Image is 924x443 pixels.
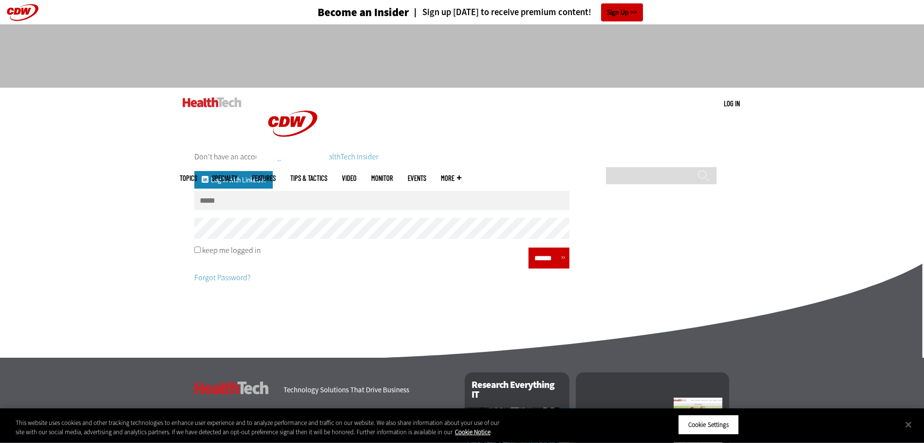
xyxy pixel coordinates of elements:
[183,97,242,107] img: Home
[342,174,357,182] a: Video
[256,88,329,160] img: Home
[724,99,740,108] a: Log in
[601,3,643,21] a: Sign Up
[212,174,237,182] span: Specialty
[252,174,276,182] a: Features
[318,7,409,18] h3: Become an Insider
[194,382,269,394] h3: HealthTech
[898,414,919,435] button: Close
[724,98,740,109] div: User menu
[256,152,329,162] a: CDW
[455,428,490,437] a: More information about your privacy
[290,174,327,182] a: Tips & Tactics
[281,7,409,18] a: Become an Insider
[678,415,739,435] button: Cookie Settings
[441,174,461,182] span: More
[16,418,508,437] div: This website uses cookies and other tracking technologies to enhance user experience and to analy...
[283,386,453,394] h4: Technology Solutions That Drive Business
[194,272,250,283] a: Forgot Password?
[285,34,640,78] iframe: advertisement
[408,174,426,182] a: Events
[465,372,569,407] h2: Research Everything IT
[371,174,393,182] a: MonITor
[180,174,197,182] span: Topics
[409,8,591,17] a: Sign up [DATE] to receive premium content!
